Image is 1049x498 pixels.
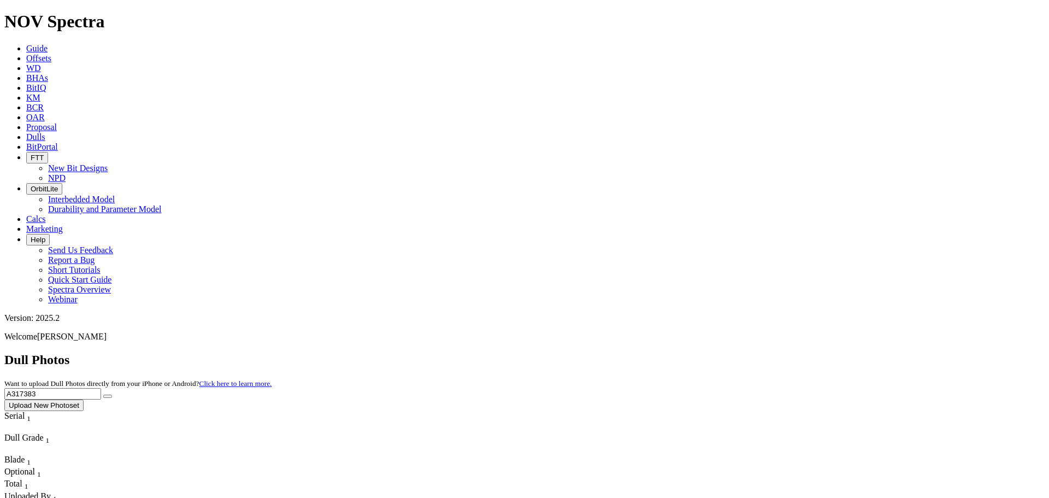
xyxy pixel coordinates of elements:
[46,436,50,444] sub: 1
[4,11,1045,32] h1: NOV Spectra
[4,479,22,488] span: Total
[26,83,46,92] a: BitIQ
[31,154,44,162] span: FTT
[48,265,101,274] a: Short Tutorials
[48,163,108,173] a: New Bit Designs
[27,414,31,423] sub: 1
[4,455,25,464] span: Blade
[48,285,111,294] a: Spectra Overview
[48,275,111,284] a: Quick Start Guide
[4,433,44,442] span: Dull Grade
[4,433,81,455] div: Sort None
[4,467,35,476] span: Optional
[4,400,84,411] button: Upload New Photoset
[4,455,43,467] div: Blade Sort None
[27,458,31,466] sub: 1
[26,132,45,142] a: Dulls
[4,313,1045,323] div: Version: 2025.2
[4,332,1045,342] p: Welcome
[26,63,41,73] a: WD
[26,54,51,63] a: Offsets
[4,411,25,420] span: Serial
[4,479,43,491] div: Sort None
[31,185,58,193] span: OrbitLite
[4,455,43,467] div: Sort None
[4,411,51,423] div: Serial Sort None
[26,152,48,163] button: FTT
[26,183,62,195] button: OrbitLite
[26,122,57,132] a: Proposal
[48,204,162,214] a: Durability and Parameter Model
[48,245,113,255] a: Send Us Feedback
[4,411,51,433] div: Sort None
[4,379,272,388] small: Want to upload Dull Photos directly from your iPhone or Android?
[26,103,44,112] a: BCR
[48,295,78,304] a: Webinar
[26,224,63,233] a: Marketing
[4,423,51,433] div: Column Menu
[25,483,28,491] sub: 1
[37,470,41,478] sub: 1
[4,445,81,455] div: Column Menu
[48,195,115,204] a: Interbedded Model
[4,467,43,479] div: Optional Sort None
[4,467,43,479] div: Sort None
[26,93,40,102] a: KM
[199,379,272,388] a: Click here to learn more.
[31,236,45,244] span: Help
[48,173,66,183] a: NPD
[26,44,48,53] a: Guide
[26,73,48,83] a: BHAs
[26,113,45,122] a: OAR
[37,467,41,476] span: Sort None
[4,479,43,491] div: Total Sort None
[26,214,46,224] a: Calcs
[26,142,58,151] a: BitPortal
[4,353,1045,367] h2: Dull Photos
[27,411,31,420] span: Sort None
[46,433,50,442] span: Sort None
[4,433,81,445] div: Dull Grade Sort None
[27,455,31,464] span: Sort None
[48,255,95,265] a: Report a Bug
[25,479,28,488] span: Sort None
[4,388,101,400] input: Search Serial Number
[26,234,50,245] button: Help
[37,332,107,341] span: [PERSON_NAME]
